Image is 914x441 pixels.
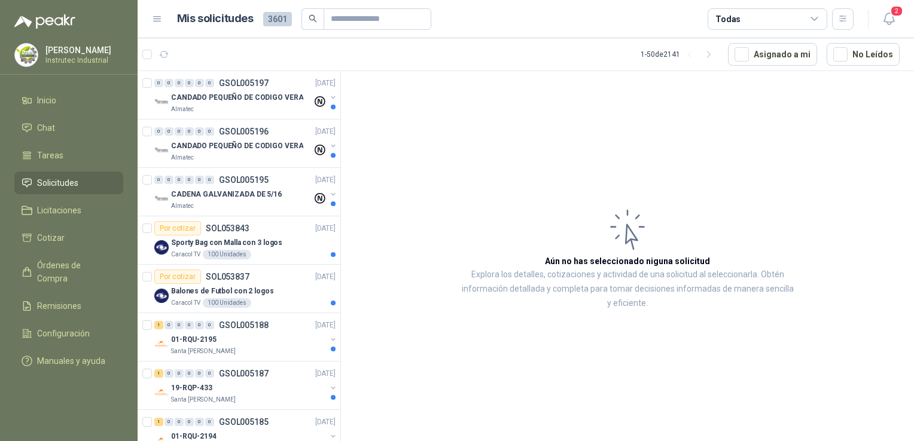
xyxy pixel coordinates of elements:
[154,79,163,87] div: 0
[171,237,282,249] p: Sporty Bag con Malla con 3 logos
[195,321,204,329] div: 0
[164,418,173,426] div: 0
[206,224,249,232] p: SOL053843
[154,385,169,400] img: Company Logo
[195,369,204,378] div: 0
[154,366,338,405] a: 1 0 0 0 0 0 GSOL005187[DATE] Company Logo19-RQP-433Santa [PERSON_NAME]
[154,321,163,329] div: 1
[205,127,214,136] div: 0
[219,369,269,378] p: GSOL005187
[205,418,214,426] div: 0
[154,127,163,136] div: 0
[37,327,90,340] span: Configuración
[171,153,194,163] p: Almatec
[164,176,173,184] div: 0
[164,127,173,136] div: 0
[45,46,120,54] p: [PERSON_NAME]
[14,117,123,139] a: Chat
[154,318,338,356] a: 1 0 0 0 0 0 GSOL005188[DATE] Company Logo01-RQU-2195Santa [PERSON_NAME]
[154,221,201,235] div: Por cotizar
[203,298,251,308] div: 100 Unidades
[154,269,201,284] div: Por cotizar
[45,57,120,64] p: Instrutec Industrial
[171,334,217,345] p: 01-RQU-2195
[890,5,903,17] span: 2
[171,105,194,114] p: Almatec
[315,368,336,379] p: [DATE]
[164,321,173,329] div: 0
[37,149,63,162] span: Tareas
[154,143,169,158] img: Company Logo
[14,199,123,222] a: Licitaciones
[171,347,236,356] p: Santa [PERSON_NAME]
[164,369,173,378] div: 0
[641,45,718,64] div: 1 - 50 de 2141
[315,126,336,137] p: [DATE]
[185,321,194,329] div: 0
[205,176,214,184] div: 0
[309,14,317,23] span: search
[154,192,169,206] img: Company Logo
[315,416,336,428] p: [DATE]
[461,268,794,311] p: Explora los detalles, cotizaciones y actividad de una solicitud al seleccionarla. Obtén informaci...
[177,10,254,27] h1: Mis solicitudes
[185,418,194,426] div: 0
[545,255,710,268] h3: Aún no has seleccionado niguna solicitud
[195,418,204,426] div: 0
[15,44,38,66] img: Company Logo
[154,173,338,211] a: 0 0 0 0 0 0 GSOL005195[DATE] Company LogoCADENA GALVANIZADA DE 5/16Almatec
[37,259,112,285] span: Órdenes de Compra
[185,127,194,136] div: 0
[315,271,336,283] p: [DATE]
[14,322,123,345] a: Configuración
[37,231,65,244] span: Cotizar
[154,337,169,351] img: Company Logo
[154,176,163,184] div: 0
[14,14,75,29] img: Logo peakr
[14,89,123,112] a: Inicio
[171,189,282,200] p: CADENA GALVANIZADA DE 5/16
[219,79,269,87] p: GSOL005197
[175,127,184,136] div: 0
[164,79,173,87] div: 0
[154,95,169,109] img: Company Logo
[205,79,214,87] div: 0
[175,418,184,426] div: 0
[138,265,340,313] a: Por cotizarSOL053837[DATE] Company LogoBalones de Futbol con 2 logosCaracol TV100 Unidades
[219,418,269,426] p: GSOL005185
[185,369,194,378] div: 0
[315,223,336,234] p: [DATE]
[154,76,338,114] a: 0 0 0 0 0 0 GSOL005197[DATE] Company LogoCANDADO PEQUEÑO DE CODIGO VERAAlmatec
[14,254,123,290] a: Órdenes de Compra
[203,250,251,259] div: 100 Unidades
[14,144,123,167] a: Tareas
[195,176,204,184] div: 0
[14,350,123,372] a: Manuales y ayuda
[219,127,269,136] p: GSOL005196
[171,201,194,211] p: Almatec
[175,321,184,329] div: 0
[263,12,292,26] span: 3601
[171,92,303,103] p: CANDADO PEQUEÑO DE CODIGO VERA
[219,176,269,184] p: GSOL005195
[219,321,269,329] p: GSOL005188
[175,369,184,378] div: 0
[728,43,817,66] button: Asignado a mi
[205,369,214,378] div: 0
[154,369,163,378] div: 1
[315,78,336,89] p: [DATE]
[37,94,56,107] span: Inicio
[175,176,184,184] div: 0
[195,79,204,87] div: 0
[37,176,78,189] span: Solicitudes
[185,79,194,87] div: 0
[171,250,200,259] p: Caracol TV
[715,13,741,26] div: Todas
[175,79,184,87] div: 0
[154,418,163,426] div: 1
[37,204,81,217] span: Licitaciones
[205,321,214,329] div: 0
[171,286,274,297] p: Balones de Futbol con 2 logos
[37,354,105,367] span: Manuales y ayuda
[14,226,123,249] a: Cotizar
